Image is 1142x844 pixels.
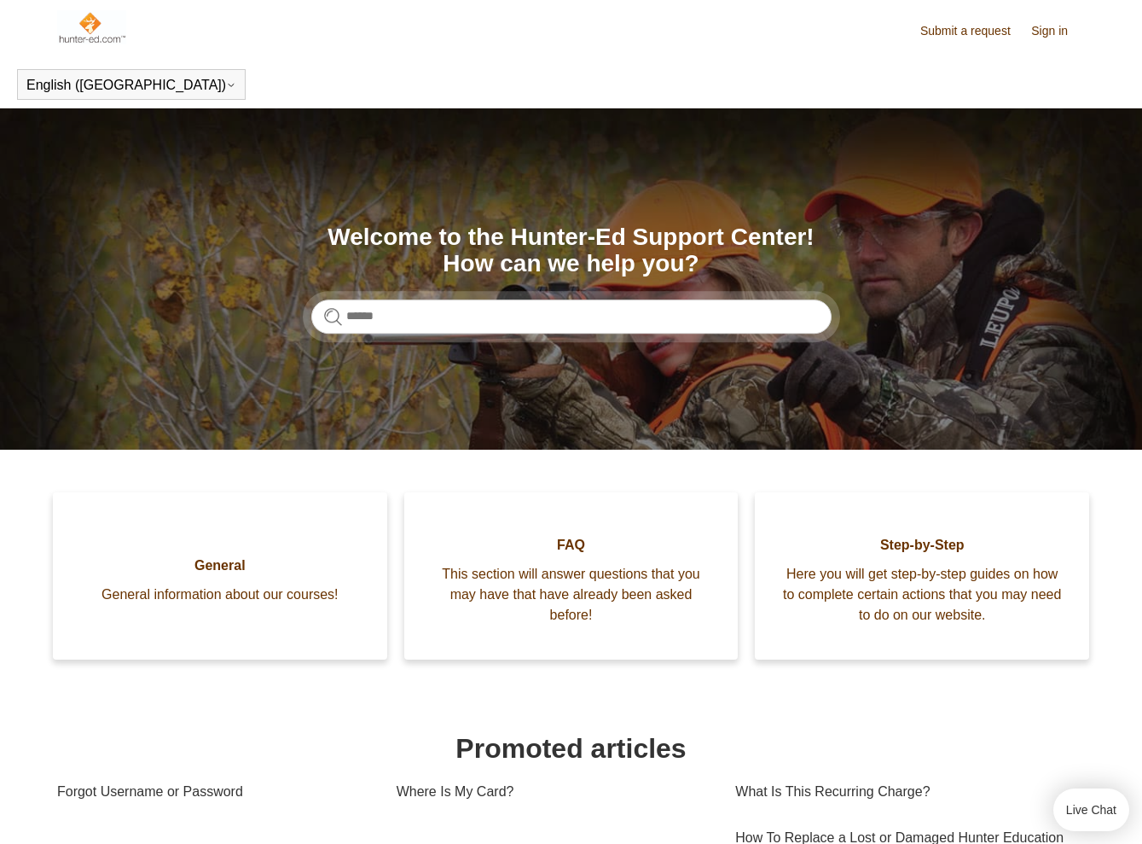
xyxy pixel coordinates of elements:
input: Search [311,300,832,334]
h1: Welcome to the Hunter-Ed Support Center! How can we help you? [311,224,832,277]
span: FAQ [430,535,713,556]
a: FAQ This section will answer questions that you may have that have already been asked before! [404,492,739,660]
a: Sign in [1031,22,1085,40]
span: General [78,556,362,576]
span: General information about our courses! [78,585,362,605]
span: Here you will get step-by-step guides on how to complete certain actions that you may need to do ... [780,564,1064,626]
h1: Promoted articles [57,728,1085,769]
a: Forgot Username or Password [57,769,371,815]
span: This section will answer questions that you may have that have already been asked before! [430,564,713,626]
a: Submit a request [920,22,1028,40]
img: Hunter-Ed Help Center home page [57,10,126,44]
a: Step-by-Step Here you will get step-by-step guides on how to complete certain actions that you ma... [755,492,1089,660]
button: Live Chat [1053,789,1129,831]
a: Where Is My Card? [397,769,710,815]
a: What Is This Recurring Charge? [735,769,1075,815]
button: English ([GEOGRAPHIC_DATA]) [26,78,236,93]
span: Step-by-Step [780,535,1064,556]
a: General General information about our courses! [53,492,387,660]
